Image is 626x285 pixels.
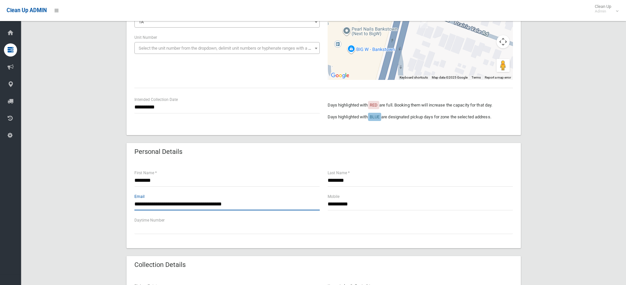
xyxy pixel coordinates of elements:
span: 1A [134,16,320,28]
span: Clean Up ADMIN [7,7,47,13]
span: 1A [136,17,318,27]
a: Terms (opens in new tab) [472,76,481,79]
button: Keyboard shortcuts [400,75,428,80]
span: Select the unit number from the dropdown, delimit unit numbers or hyphenate ranges with a comma [139,46,322,51]
button: Map camera controls [497,35,510,48]
span: 1A [139,19,144,24]
div: 1A Prairie Vale Road, BANKSTOWN NSW 2200 [420,17,428,28]
img: Google [329,71,351,80]
small: Admin [595,9,611,14]
span: BLUE [370,114,380,119]
span: Clean Up [591,4,618,14]
p: Days highlighted with are designated pickup days for zone the selected address. [328,113,513,121]
header: Personal Details [127,145,190,158]
span: RED [370,103,378,107]
a: Report a map error [485,76,511,79]
a: Open this area in Google Maps (opens a new window) [329,71,351,80]
header: Collection Details [127,258,194,271]
p: Days highlighted with are full. Booking them will increase the capacity for that day. [328,101,513,109]
span: Map data ©2025 Google [432,76,468,79]
button: Drag Pegman onto the map to open Street View [497,59,510,72]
